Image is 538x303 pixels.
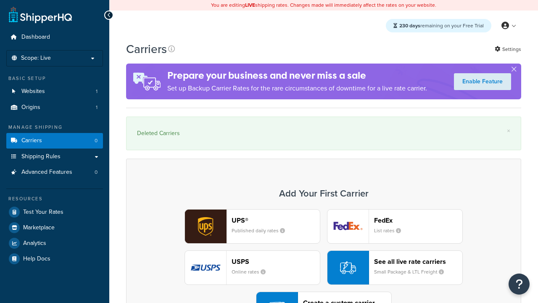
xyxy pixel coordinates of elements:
[6,124,103,131] div: Manage Shipping
[21,34,50,41] span: Dashboard
[232,258,320,266] header: USPS
[23,209,63,216] span: Test Your Rates
[245,1,255,9] b: LIVE
[6,84,103,99] a: Websites 1
[6,165,103,180] a: Advanced Features 0
[399,22,420,29] strong: 230 days
[23,240,46,247] span: Analytics
[6,100,103,115] a: Origins 1
[495,43,521,55] a: Settings
[6,133,103,149] a: Carriers 0
[6,133,103,149] li: Carriers
[374,216,462,224] header: FedEx
[509,274,530,295] button: Open Resource Center
[9,6,72,23] a: ShipperHQ Home
[126,41,167,57] h1: Carriers
[6,165,103,180] li: Advanced Features
[327,250,463,285] button: See all live rate carriersSmall Package & LTL Freight
[21,104,40,111] span: Origins
[327,209,463,244] button: fedEx logoFedExList rates
[96,104,98,111] span: 1
[232,216,320,224] header: UPS®
[23,255,50,263] span: Help Docs
[137,128,510,139] div: Deleted Carriers
[232,268,272,276] small: Online rates
[185,250,320,285] button: usps logoUSPSOnline rates
[6,195,103,202] div: Resources
[95,169,98,176] span: 0
[21,169,72,176] span: Advanced Features
[167,69,427,82] h4: Prepare your business and never miss a sale
[6,251,103,266] a: Help Docs
[374,268,451,276] small: Small Package & LTL Freight
[374,227,408,234] small: List rates
[23,224,55,231] span: Marketplace
[454,73,511,90] a: Enable Feature
[21,88,45,95] span: Websites
[374,258,462,266] header: See all live rate carriers
[21,137,42,144] span: Carriers
[185,209,320,244] button: ups logoUPS®Published daily rates
[135,189,512,199] h3: Add Your First Carrier
[6,84,103,99] li: Websites
[185,210,226,243] img: ups logo
[185,251,226,284] img: usps logo
[21,55,51,62] span: Scope: Live
[6,220,103,235] a: Marketplace
[386,19,491,32] div: remaining on your Free Trial
[21,153,61,160] span: Shipping Rules
[96,88,98,95] span: 1
[6,100,103,115] li: Origins
[327,210,369,243] img: fedEx logo
[6,205,103,220] a: Test Your Rates
[6,236,103,251] a: Analytics
[6,75,103,82] div: Basic Setup
[507,128,510,134] a: ×
[126,64,167,99] img: ad-rules-rateshop-fe6ec290ccb7230408bd80ed9643f0289d75e0ffd9eb532fc0e269fcd187b520.png
[232,227,292,234] small: Published daily rates
[6,149,103,165] a: Shipping Rules
[340,260,356,276] img: icon-carrier-liverate-becf4550.svg
[95,137,98,144] span: 0
[167,82,427,94] p: Set up Backup Carrier Rates for the rare circumstances of downtime for a live rate carrier.
[6,29,103,45] a: Dashboard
